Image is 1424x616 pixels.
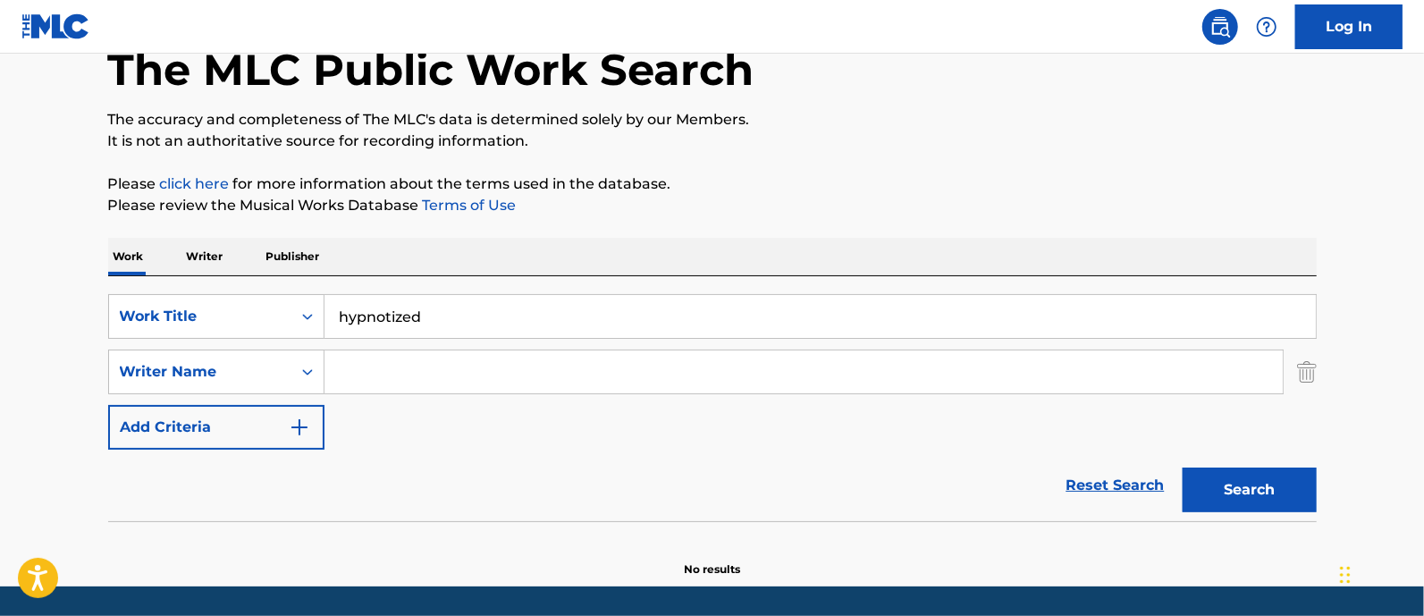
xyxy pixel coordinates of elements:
[1256,16,1277,38] img: help
[108,405,324,450] button: Add Criteria
[1335,530,1424,616] iframe: Chat Widget
[684,540,740,578] p: No results
[108,131,1317,152] p: It is not an authoritative source for recording information.
[108,173,1317,195] p: Please for more information about the terms used in the database.
[108,294,1317,521] form: Search Form
[289,417,310,438] img: 9d2ae6d4665cec9f34b9.svg
[1249,9,1285,45] div: Help
[120,306,281,327] div: Work Title
[108,195,1317,216] p: Please review the Musical Works Database
[261,238,325,275] p: Publisher
[1297,350,1317,394] img: Delete Criterion
[1209,16,1231,38] img: search
[108,43,754,97] h1: The MLC Public Work Search
[1295,4,1403,49] a: Log In
[120,361,281,383] div: Writer Name
[1202,9,1238,45] a: Public Search
[1183,468,1317,512] button: Search
[1057,466,1174,505] a: Reset Search
[21,13,90,39] img: MLC Logo
[419,197,517,214] a: Terms of Use
[1340,548,1351,602] div: Drag
[160,175,230,192] a: click here
[108,109,1317,131] p: The accuracy and completeness of The MLC's data is determined solely by our Members.
[108,238,149,275] p: Work
[181,238,229,275] p: Writer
